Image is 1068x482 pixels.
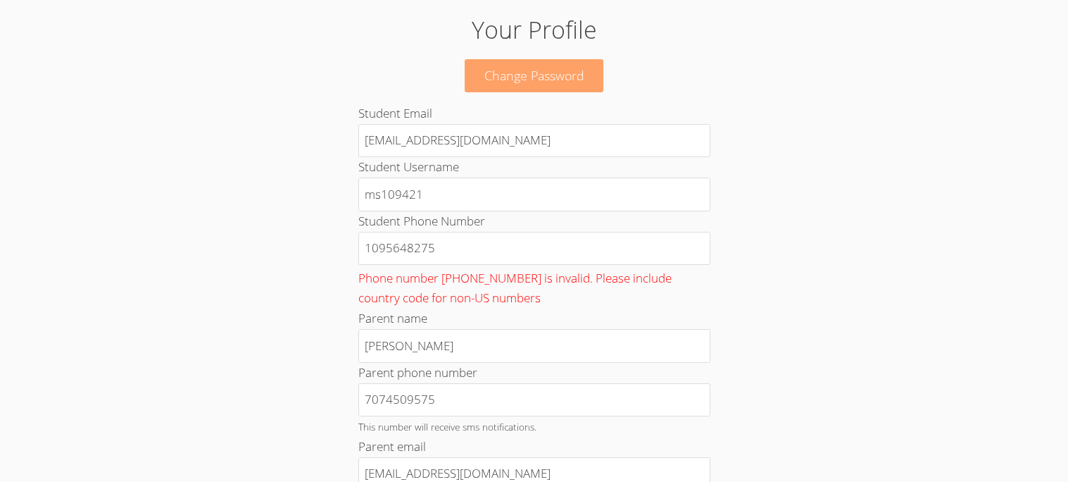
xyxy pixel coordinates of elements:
h1: Your Profile [246,12,822,48]
label: Student Username [358,159,459,175]
a: Change Password [465,59,604,92]
label: Parent name [358,310,427,326]
label: Student Phone Number [358,213,485,229]
label: Student Email [358,105,432,121]
label: Parent phone number [358,364,477,381]
div: Phone number [PHONE_NUMBER] is invalid. Please include country code for non-US numbers [358,265,710,309]
label: Parent email [358,438,426,455]
small: This number will receive sms notifications. [358,420,536,433]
